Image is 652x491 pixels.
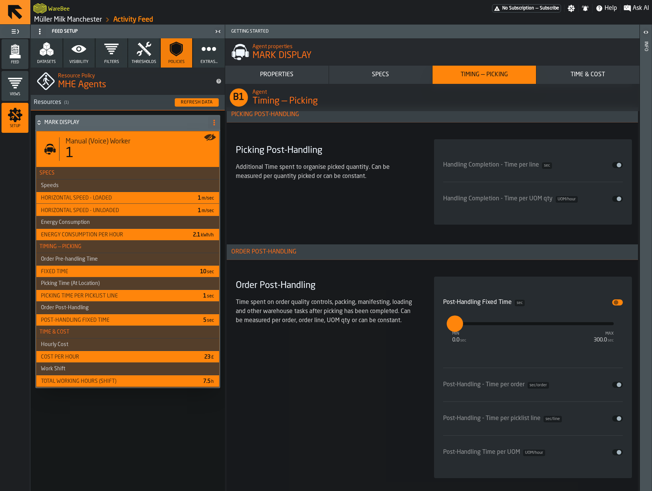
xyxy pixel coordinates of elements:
h3: title-section-Order Pre-handling Time [36,253,219,266]
div: Refresh Data [178,100,216,105]
label: button-toggle-Help [592,4,620,13]
div: StatList-item-Total working hours (shift) [36,375,219,387]
div: Order Post-Handling [227,247,301,257]
h3: title-section-Order Post-Handling [36,302,219,314]
span: sec [207,294,214,299]
span: Visibility [69,60,88,65]
span: 1 [203,293,215,299]
h3: title-section-Work Shift [36,363,219,375]
div: Picking Post-Handling [227,110,304,119]
span: No Subscription [502,6,534,11]
span: 1 [198,195,215,201]
div: Hourly Cost [36,341,73,348]
button: button-Properties [225,66,329,84]
span: £ [211,355,214,360]
li: menu Feed [2,39,28,69]
div: title-Timing — Picking [225,84,639,111]
div: 300.0 [594,337,614,343]
div: input-slider-Post-Handling - Time per order [443,374,623,395]
label: button-toggle-Show on Map [204,131,216,143]
span: m/sec [202,209,214,213]
div: input-slider-Post-Handling Fixed Time [443,292,623,346]
div: Order Post-Handling [36,305,93,311]
div: StatList-item-Picking Time per Picklist line [36,290,219,302]
div: Handling Completion - Time per UOM qty [443,194,578,203]
h3: title-section-Picking Post-Handling [227,107,638,123]
label: button-toggle-Ask AI [621,4,652,13]
div: Additional Time spent to organise picked quantity. Can be measured per quantity picked or can be ... [236,163,416,181]
span: h [211,379,214,384]
span: sec [542,162,552,169]
span: m/sec [202,196,214,201]
span: — [536,6,538,11]
a: link-to-/wh/i/b09612b5-e9f1-4a3a-b0a4-784729d61419/simulations [34,16,102,24]
h3: title-section-Speeds [36,179,219,192]
div: Picking Time (At Location) [36,280,104,286]
span: Extras... [201,60,218,65]
div: Timing — Picking [436,70,533,79]
div: StatList-item-Horizontal Speed - Unloaded [36,205,219,216]
div: 1 [66,146,74,161]
label: react-aria2789265161-:ral: [447,315,463,332]
div: Info [643,40,649,489]
div: input-slider-Handling Completion - Time per UOM qty [443,188,623,209]
h3: title-section-Order Post-Handling [227,244,638,260]
div: title-MHE Agents [31,68,225,95]
div: 0.0 [452,337,466,343]
div: Specs [332,70,429,79]
span: UOM/hour [556,196,578,203]
button: button-Time & Cost [536,66,640,84]
h3: title-section-Timing — Picking [36,241,219,253]
header: Info [640,25,652,491]
div: stat-Manual (Voice) Worker [36,131,219,167]
div: Time & Cost [539,70,637,79]
span: Subscribe [540,6,559,11]
div: Handling Completion - Time per line [443,161,552,170]
span: kWh/h [201,233,214,238]
span: Filters [104,60,119,65]
div: input-slider-Handling Completion - Time per line [443,154,623,176]
h3: title-section-Picking Time (At Location) [36,277,219,290]
span: 5 [203,318,215,323]
span: Policies [168,60,185,65]
span: sec [608,338,614,343]
span: Ask AI [633,4,649,13]
div: Post-Handling Fixed Time [38,317,197,323]
span: 10 [200,269,215,274]
span: Datasets [37,60,56,65]
div: Work Shift [36,366,70,372]
span: 1 [198,208,215,213]
div: Post-Handling Time per UOM [443,448,545,457]
div: max [594,331,614,336]
div: Properties [228,70,326,79]
h2: Sub Title [252,42,636,50]
span: Specs [36,170,55,176]
span: MARK DISPLAY [252,50,312,62]
span: sec [207,270,214,274]
div: input-slider-Post-Handling Time per UOM [443,442,623,463]
div: StatList-item-Post-Handling Fixed Time [36,314,219,326]
h3: title-section-[object Object] [31,95,225,110]
span: sec [460,338,466,343]
div: Total working hours (shift) [38,378,197,384]
span: ( 1 ) [64,100,69,105]
span: Manual (Voice) Worker [66,137,130,146]
a: link-to-/wh/i/b09612b5-e9f1-4a3a-b0a4-784729d61419/feed/0549eee4-c428-441c-8388-bb36cec72d2b [113,16,153,24]
div: Energy Consumption [36,219,94,225]
span: 2.1 [193,232,215,238]
div: Post-Handling Fixed Time [443,298,525,307]
h2: Sub Title [48,5,70,12]
span: Timing — Picking [252,95,318,107]
span: Thresholds [132,60,156,65]
li: menu Setup [2,103,28,133]
span: sec [207,318,214,323]
span: Help [605,4,617,13]
div: Post-Handling - Time per picklist line [443,414,562,423]
input: react-aria2789265161-:ral: react-aria2789265161-:ral: [447,315,455,332]
div: StatList-item-Fixed time [36,266,219,277]
div: B1 [230,88,248,107]
div: StatList-item-Energy Consumption Per Hour [36,229,219,241]
div: Title [66,137,213,146]
span: MHE Agents [58,79,106,91]
span: sec/order [528,382,549,389]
